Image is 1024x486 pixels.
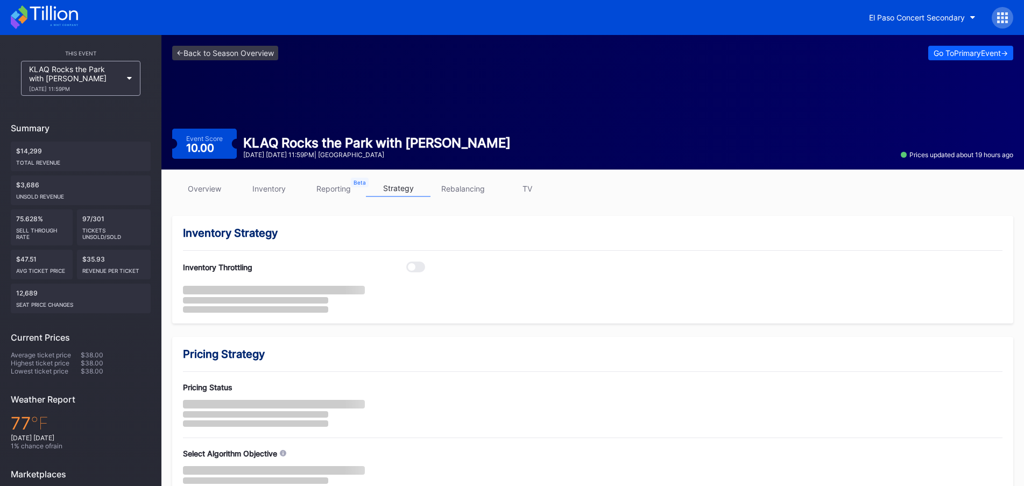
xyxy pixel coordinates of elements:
[29,65,122,92] div: KLAQ Rocks the Park with [PERSON_NAME]
[81,367,151,375] div: $38.00
[11,351,81,359] div: Average ticket price
[16,155,145,166] div: Total Revenue
[11,142,151,171] div: $14,299
[172,180,237,197] a: overview
[495,180,560,197] a: TV
[29,86,122,92] div: [DATE] 11:59PM
[11,50,151,57] div: This Event
[11,359,81,367] div: Highest ticket price
[430,180,495,197] a: rebalancing
[11,209,73,245] div: 75.628%
[16,189,145,200] div: Unsold Revenue
[16,297,145,308] div: seat price changes
[186,143,217,153] div: 10.00
[81,351,151,359] div: $38.00
[77,209,151,245] div: 97/301
[16,263,67,274] div: Avg ticket price
[11,284,151,313] div: 12,689
[901,151,1013,159] div: Prices updated about 19 hours ago
[11,175,151,205] div: $3,686
[11,332,151,343] div: Current Prices
[934,48,1008,58] div: Go To Primary Event ->
[869,13,965,22] div: El Paso Concert Secondary
[11,434,151,442] div: [DATE] [DATE]
[243,135,511,151] div: KLAQ Rocks the Park with [PERSON_NAME]
[366,180,430,197] a: strategy
[243,151,511,159] div: [DATE] [DATE] 11:59PM | [GEOGRAPHIC_DATA]
[11,367,81,375] div: Lowest ticket price
[11,123,151,133] div: Summary
[82,223,145,240] div: Tickets Unsold/Sold
[16,223,67,240] div: Sell Through Rate
[172,46,278,60] a: <-Back to Season Overview
[11,394,151,405] div: Weather Report
[183,383,425,392] div: Pricing Status
[861,8,984,27] button: El Paso Concert Secondary
[11,413,151,434] div: 77
[186,135,223,143] div: Event Score
[183,227,1002,240] div: Inventory Strategy
[237,180,301,197] a: inventory
[11,250,73,279] div: $47.51
[301,180,366,197] a: reporting
[183,348,1002,361] div: Pricing Strategy
[31,413,48,434] span: ℉
[928,46,1013,60] button: Go ToPrimaryEvent->
[81,359,151,367] div: $38.00
[183,449,277,458] div: Select Algorithm Objective
[82,263,145,274] div: Revenue per ticket
[11,469,151,480] div: Marketplaces
[77,250,151,279] div: $35.93
[11,442,151,450] div: 1 % chance of rain
[183,263,252,272] div: Inventory Throttling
